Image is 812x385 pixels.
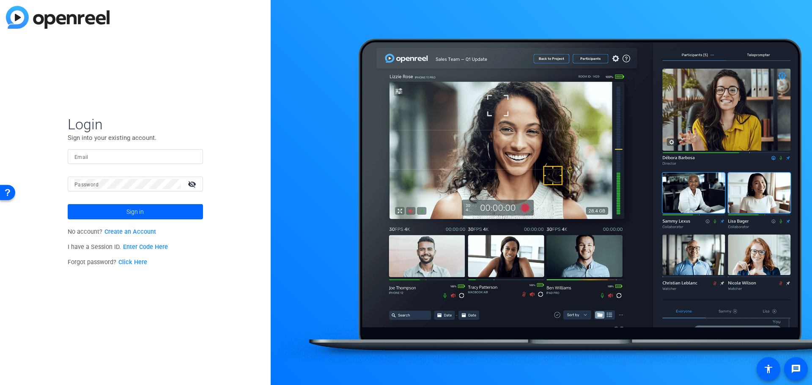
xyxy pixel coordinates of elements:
a: Enter Code Here [123,243,168,251]
mat-icon: visibility_off [183,178,203,190]
a: Create an Account [104,228,156,235]
mat-icon: accessibility [763,364,774,374]
span: I have a Session ID. [68,243,168,251]
mat-label: Password [74,182,99,188]
span: Login [68,115,203,133]
input: Enter Email Address [74,151,196,161]
a: Click Here [118,259,147,266]
span: Sign in [126,201,144,222]
button: Sign in [68,204,203,219]
p: Sign into your existing account. [68,133,203,142]
span: Forgot password? [68,259,147,266]
mat-label: Email [74,154,88,160]
mat-icon: message [791,364,801,374]
span: No account? [68,228,156,235]
img: blue-gradient.svg [6,6,110,29]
